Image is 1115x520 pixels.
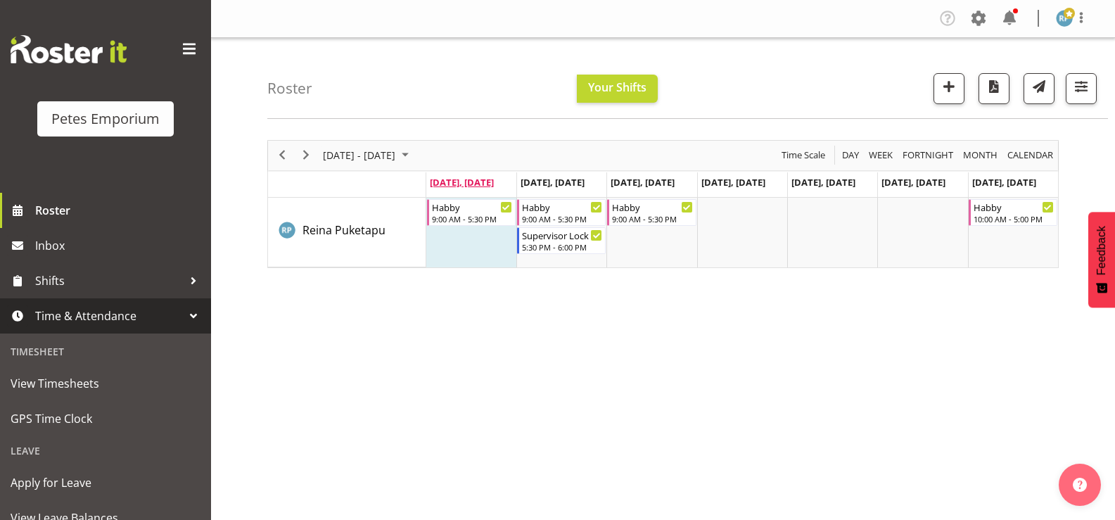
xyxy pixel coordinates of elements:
[1088,212,1115,307] button: Feedback - Show survey
[522,200,602,214] div: Habby
[430,176,494,189] span: [DATE], [DATE]
[35,235,204,256] span: Inbox
[4,436,208,465] div: Leave
[841,146,860,164] span: Day
[961,146,1000,164] button: Timeline Month
[35,270,183,291] span: Shifts
[900,146,956,164] button: Fortnight
[979,73,1009,104] button: Download a PDF of the roster according to the set date range.
[297,146,316,164] button: Next
[840,146,862,164] button: Timeline Day
[522,241,602,253] div: 5:30 PM - 6:00 PM
[267,80,312,96] h4: Roster
[901,146,955,164] span: Fortnight
[11,373,200,394] span: View Timesheets
[4,465,208,500] a: Apply for Leave
[267,140,1059,268] div: Timeline Week of August 11, 2025
[962,146,999,164] span: Month
[517,199,606,226] div: Reina Puketapu"s event - Habby Begin From Tuesday, August 12, 2025 at 9:00:00 AM GMT+12:00 Ends A...
[612,200,692,214] div: Habby
[35,305,183,326] span: Time & Attendance
[427,199,516,226] div: Reina Puketapu"s event - Habby Begin From Monday, August 11, 2025 at 9:00:00 AM GMT+12:00 Ends At...
[779,146,828,164] button: Time Scale
[972,176,1036,189] span: [DATE], [DATE]
[1056,10,1073,27] img: reina-puketapu721.jpg
[4,337,208,366] div: Timesheet
[612,213,692,224] div: 9:00 AM - 5:30 PM
[35,200,204,221] span: Roster
[974,200,1054,214] div: Habby
[867,146,894,164] span: Week
[1005,146,1056,164] button: Month
[432,200,512,214] div: Habby
[11,408,200,429] span: GPS Time Clock
[294,141,318,170] div: next period
[577,75,658,103] button: Your Shifts
[11,35,127,63] img: Rosterit website logo
[780,146,827,164] span: Time Scale
[791,176,855,189] span: [DATE], [DATE]
[51,108,160,129] div: Petes Emporium
[607,199,696,226] div: Reina Puketapu"s event - Habby Begin From Wednesday, August 13, 2025 at 9:00:00 AM GMT+12:00 Ends...
[1006,146,1055,164] span: calendar
[321,146,397,164] span: [DATE] - [DATE]
[273,146,292,164] button: Previous
[1095,226,1108,275] span: Feedback
[432,213,512,224] div: 9:00 AM - 5:30 PM
[881,176,945,189] span: [DATE], [DATE]
[318,141,417,170] div: August 11 - 17, 2025
[522,228,602,242] div: Supervisor Lock Up
[426,198,1058,267] table: Timeline Week of August 11, 2025
[321,146,415,164] button: August 2025
[4,366,208,401] a: View Timesheets
[611,176,675,189] span: [DATE], [DATE]
[974,213,1054,224] div: 10:00 AM - 5:00 PM
[4,401,208,436] a: GPS Time Clock
[867,146,896,164] button: Timeline Week
[969,199,1057,226] div: Reina Puketapu"s event - Habby Begin From Sunday, August 17, 2025 at 10:00:00 AM GMT+12:00 Ends A...
[517,227,606,254] div: Reina Puketapu"s event - Supervisor Lock Up Begin From Tuesday, August 12, 2025 at 5:30:00 PM GMT...
[521,176,585,189] span: [DATE], [DATE]
[701,176,765,189] span: [DATE], [DATE]
[1024,73,1055,104] button: Send a list of all shifts for the selected filtered period to all rostered employees.
[522,213,602,224] div: 9:00 AM - 5:30 PM
[588,80,646,95] span: Your Shifts
[1066,73,1097,104] button: Filter Shifts
[1073,478,1087,492] img: help-xxl-2.png
[270,141,294,170] div: previous period
[302,222,386,239] a: Reina Puketapu
[934,73,964,104] button: Add a new shift
[268,198,426,267] td: Reina Puketapu resource
[11,472,200,493] span: Apply for Leave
